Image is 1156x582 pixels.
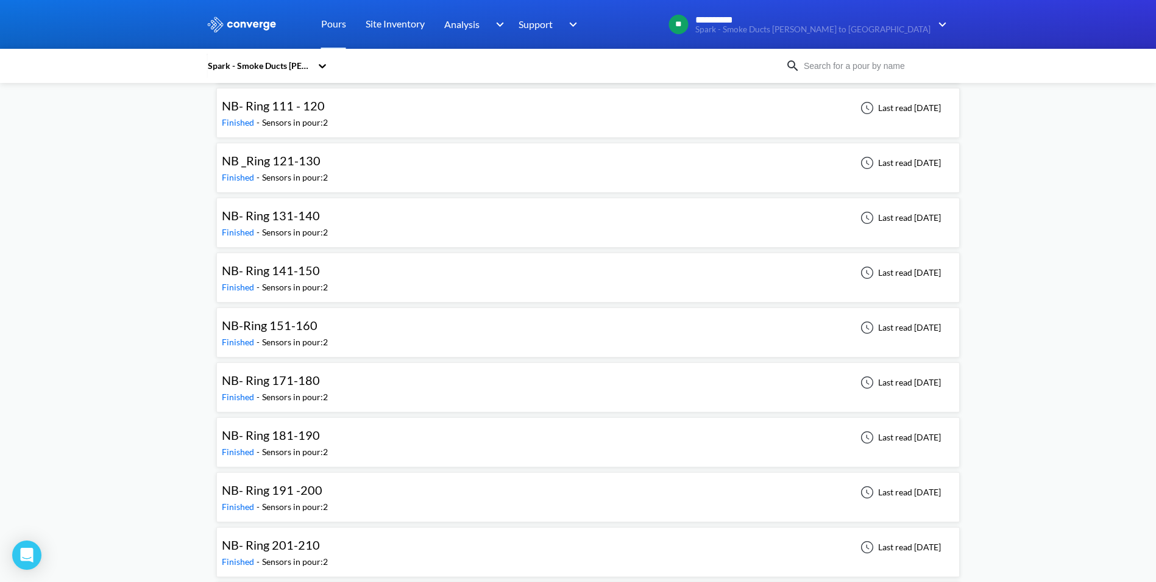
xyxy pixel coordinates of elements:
[222,208,320,223] span: NB- Ring 131-140
[207,16,277,32] img: logo_ewhite.svg
[931,17,950,32] img: downArrow.svg
[222,227,257,237] span: Finished
[222,501,257,512] span: Finished
[257,392,262,402] span: -
[222,392,257,402] span: Finished
[216,541,960,551] a: NB- Ring 201-210Finished-Sensors in pour:2Last read [DATE]
[262,226,328,239] div: Sensors in pour: 2
[257,282,262,292] span: -
[12,541,41,570] div: Open Intercom Messenger
[257,117,262,128] span: -
[800,59,948,73] input: Search for a pour by name
[216,212,960,222] a: NB- Ring 131-140Finished-Sensors in pour:2Last read [DATE]
[257,172,262,182] span: -
[519,16,553,32] span: Support
[262,390,328,404] div: Sensors in pour: 2
[262,281,328,294] div: Sensors in pour: 2
[488,17,507,32] img: downArrow.svg
[854,156,945,170] div: Last read [DATE]
[222,447,257,457] span: Finished
[854,375,945,390] div: Last read [DATE]
[216,431,960,442] a: NB- Ring 181-190Finished-Sensors in pour:2Last read [DATE]
[695,25,931,34] span: Spark - Smoke Ducts [PERSON_NAME] to [GEOGRAPHIC_DATA]
[222,373,320,387] span: NB- Ring 171-180
[222,282,257,292] span: Finished
[854,430,945,445] div: Last read [DATE]
[222,153,321,168] span: NB _Ring 121-130
[222,172,257,182] span: Finished
[222,337,257,347] span: Finished
[216,322,960,332] a: NB-Ring 151-160Finished-Sensors in pour:2Last read [DATE]
[257,501,262,512] span: -
[222,263,320,278] span: NB- Ring 141-150
[854,485,945,500] div: Last read [DATE]
[257,337,262,347] span: -
[216,267,960,277] a: NB- Ring 141-150Finished-Sensors in pour:2Last read [DATE]
[222,428,320,442] span: NB- Ring 181-190
[561,17,581,32] img: downArrow.svg
[222,483,322,497] span: NB- Ring 191 -200
[262,336,328,349] div: Sensors in pour: 2
[216,157,960,167] a: NB _Ring 121-130Finished-Sensors in pour:2Last read [DATE]
[444,16,480,32] span: Analysis
[216,376,960,387] a: NB- Ring 171-180Finished-Sensors in pour:2Last read [DATE]
[854,320,945,335] div: Last read [DATE]
[222,98,325,113] span: NB- Ring 111 - 120
[207,59,311,73] div: Spark - Smoke Ducts [PERSON_NAME] to [GEOGRAPHIC_DATA]
[854,210,945,225] div: Last read [DATE]
[257,447,262,457] span: -
[785,59,800,73] img: icon-search.svg
[222,117,257,128] span: Finished
[262,500,328,514] div: Sensors in pour: 2
[257,556,262,567] span: -
[222,537,320,552] span: NB- Ring 201-210
[854,101,945,115] div: Last read [DATE]
[262,116,328,129] div: Sensors in pour: 2
[854,265,945,280] div: Last read [DATE]
[257,227,262,237] span: -
[216,486,960,497] a: NB- Ring 191 -200Finished-Sensors in pour:2Last read [DATE]
[262,555,328,569] div: Sensors in pour: 2
[222,556,257,567] span: Finished
[262,445,328,459] div: Sensors in pour: 2
[216,102,960,112] a: NB- Ring 111 - 120Finished-Sensors in pour:2Last read [DATE]
[854,540,945,555] div: Last read [DATE]
[262,171,328,184] div: Sensors in pour: 2
[222,318,317,332] span: NB-Ring 151-160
